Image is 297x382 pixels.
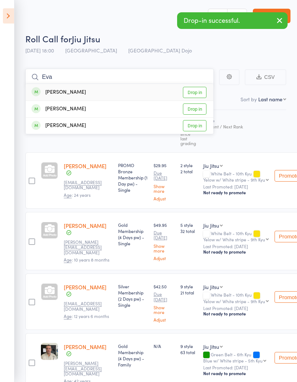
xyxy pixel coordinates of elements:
input: Search by name [25,69,214,85]
span: : 10 years 8 months [64,256,109,263]
small: Last Promoted: [DATE] [203,244,269,249]
span: [GEOGRAPHIC_DATA] [65,47,117,54]
span: [GEOGRAPHIC_DATA] Dojo [128,47,192,54]
div: Blue w/ White stripe - 5th Kyu [203,358,263,363]
div: [PERSON_NAME] [32,105,86,113]
span: 5 style [180,222,197,228]
div: Current / Next Rank [203,124,269,129]
span: : 24 years [64,192,91,198]
a: [PERSON_NAME] [64,222,106,229]
span: 9 style [180,343,197,349]
div: Jiu Jitsu [203,343,219,350]
div: Green Belt - 6th Kyu [203,352,269,363]
div: Yelow w/ White stripe - 9th Kyu [203,299,265,304]
div: Jiu Jitsu [203,162,219,169]
div: White Belt - 10th Kyu [203,171,269,182]
div: Not ready to promote [203,190,269,195]
div: Silver Membership (2 Days pw) - Single [118,283,148,308]
a: Show more [154,243,175,253]
div: Last name [258,95,283,103]
small: Due [DATE] [154,230,175,241]
div: Gold Membership (4 Days pw) - Single [118,222,148,246]
span: : 12 years 6 months [64,313,109,319]
div: Yelow w/ White stripe - 9th Kyu [203,237,265,242]
a: Adjust [154,256,175,260]
small: jess_del@hotmail.com [64,239,111,255]
img: image1743816447.png [41,343,58,360]
div: [PERSON_NAME] [32,88,86,97]
div: PROMO Bronze Membership (1 Day pw) - Single [118,162,148,193]
span: 2 total [180,168,197,174]
small: craig.lucas004@gmail.com [64,361,111,376]
div: Drop-in successful. [177,12,288,29]
small: Due [DATE] [154,170,175,181]
span: Jiu Jitsu [72,33,100,44]
span: [DATE] 18:00 [25,47,54,54]
div: Not ready to promote [203,311,269,317]
a: Show more [154,184,175,193]
div: Jiu Jitsu [203,222,219,229]
div: N/A [154,343,175,349]
a: Adjust [154,317,175,322]
div: White Belt - 10th Kyu [203,292,269,303]
button: CSV [245,69,286,85]
small: Due [DATE] [154,292,175,302]
span: 63 total [180,349,197,355]
small: Last Promoted: [DATE] [203,365,269,370]
small: Last Promoted: [DATE] [203,306,269,311]
a: Drop in [183,103,206,115]
a: Exit roll call [253,9,290,23]
div: since last grading [180,131,197,145]
small: lebedeva.nsw@gmail.com [64,301,111,311]
a: Adjust [154,196,175,201]
div: Gold Membership (4 Days pw) - Family [118,343,148,368]
a: [PERSON_NAME] [64,283,106,291]
div: $29.95 [154,162,175,201]
span: 32 total [180,228,197,234]
a: Drop in [183,120,206,131]
span: 21 total [180,289,197,296]
div: Jiu Jitsu [203,283,219,290]
a: [PERSON_NAME] [64,343,106,351]
span: Roll Call for [25,33,72,44]
div: White Belt - 10th Kyu [203,231,269,242]
a: [PERSON_NAME] [64,162,106,170]
div: Yelow w/ White stripe - 9th Kyu [203,177,265,182]
a: Show more [154,305,175,314]
div: Style [200,113,272,149]
small: Last Promoted: [DATE] [203,184,269,189]
span: 9 style [180,283,197,289]
div: Not ready to promote [203,370,269,376]
div: $42.50 [154,283,175,322]
label: Sort by [240,95,257,103]
div: [PERSON_NAME] [32,122,86,130]
a: Drop in [183,87,206,98]
div: $49.95 [154,222,175,260]
span: 2 style [180,162,197,168]
div: Not ready to promote [203,249,269,255]
small: jarryd.browne01@gmail.com [64,180,111,190]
